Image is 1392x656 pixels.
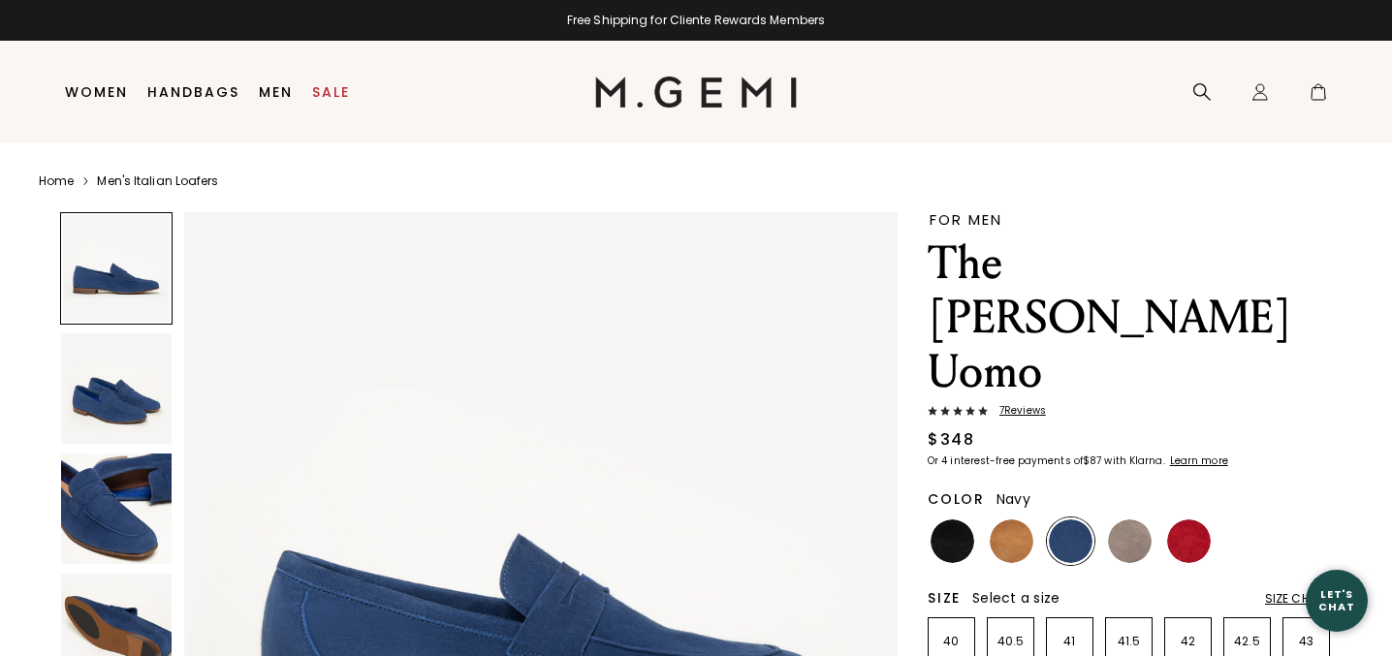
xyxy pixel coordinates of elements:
p: 41.5 [1106,634,1152,649]
img: Dark Sandstone [1108,519,1152,563]
span: 7 Review s [988,405,1046,417]
h1: The [PERSON_NAME] Uomo [928,236,1332,399]
div: Let's Chat [1306,588,1368,612]
img: Sunset Red [1167,519,1211,563]
klarna-placement-style-amount: $87 [1083,453,1101,468]
p: 42 [1165,634,1211,649]
div: FOR MEN [930,212,1332,227]
a: Women [65,84,128,100]
a: Men [259,84,293,100]
p: 40 [929,634,974,649]
klarna-placement-style-body: Or 4 interest-free payments of [928,453,1083,468]
a: Learn more [1168,455,1228,467]
p: 43 [1283,634,1329,649]
p: 42.5 [1224,634,1270,649]
img: Black [931,519,974,563]
h2: Size [928,590,961,606]
a: Sale [312,84,350,100]
div: $348 [928,428,974,452]
span: Select a size [972,588,1060,608]
a: Handbags [147,84,239,100]
p: 40.5 [988,634,1033,649]
klarna-placement-style-body: with Klarna [1104,453,1167,468]
p: 41 [1047,634,1092,649]
div: Size Chart [1265,591,1332,607]
h2: Color [928,491,985,507]
klarna-placement-style-cta: Learn more [1170,453,1228,468]
a: 7Reviews [928,405,1332,421]
span: Navy [997,489,1030,509]
img: Luggage [990,519,1033,563]
a: Home [39,173,74,189]
a: Men's Italian Loafers [97,173,218,189]
img: The Sacca Uomo [61,453,172,564]
img: M.Gemi [595,77,798,108]
img: Navy [1049,519,1092,563]
img: The Sacca Uomo [61,333,172,444]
